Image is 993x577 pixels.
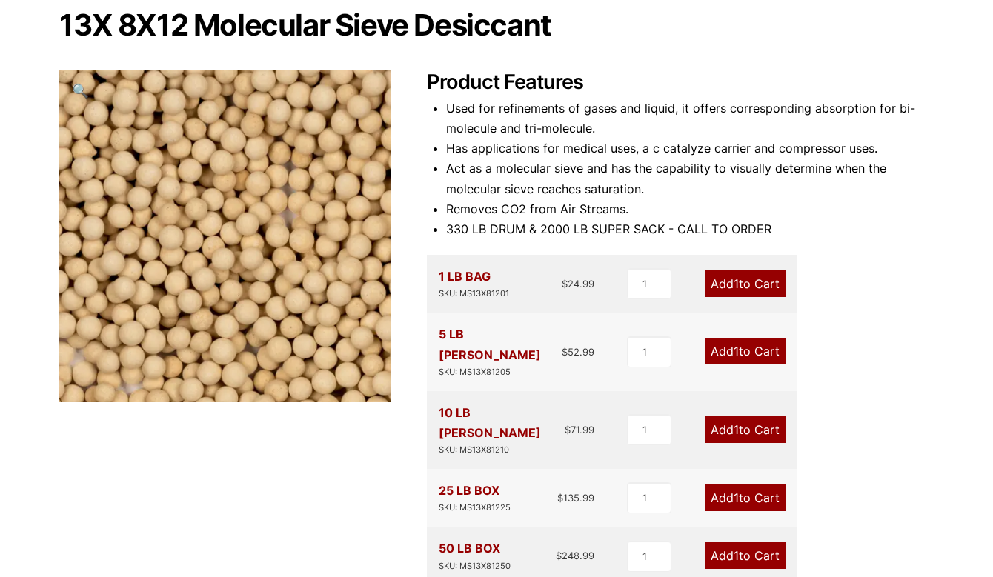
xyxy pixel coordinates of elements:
li: Has applications for medical uses, a c catalyze carrier and compressor uses. [446,139,933,159]
h1: 13X 8X12 Molecular Sieve Desiccant [59,10,933,41]
li: Removes CO2 from Air Streams. [446,199,933,219]
span: 1 [734,276,739,291]
div: 5 LB [PERSON_NAME] [439,324,562,378]
div: 50 LB BOX [439,538,511,573]
a: Add1to Cart [705,484,786,511]
span: $ [562,346,568,358]
span: $ [565,424,571,436]
div: SKU: MS13X81210 [439,443,565,457]
bdi: 71.99 [565,424,594,436]
div: 25 LB BOX [439,481,511,515]
a: Add1to Cart [705,338,786,364]
a: Add1to Cart [705,416,786,443]
div: 10 LB [PERSON_NAME] [439,403,565,457]
bdi: 248.99 [556,550,594,561]
bdi: 52.99 [562,346,594,358]
span: 1 [734,422,739,437]
div: 1 LB BAG [439,267,509,301]
span: $ [556,550,562,561]
li: 330 LB DRUM & 2000 LB SUPER SACK - CALL TO ORDER [446,219,933,239]
bdi: 24.99 [562,278,594,290]
a: Add1to Cart [705,542,786,569]
div: SKU: MS13X81250 [439,559,511,573]
span: $ [557,492,563,504]
bdi: 135.99 [557,492,594,504]
div: SKU: MS13X81225 [439,501,511,515]
h2: Product Features [427,70,934,95]
span: 1 [734,490,739,505]
li: Used for refinements of gases and liquid, it offers corresponding absorption for bi-molecule and ... [446,99,933,139]
a: Add1to Cart [705,270,786,297]
div: SKU: MS13X81201 [439,287,509,301]
span: 1 [734,548,739,563]
a: View full-screen image gallery [59,70,100,111]
span: $ [562,278,568,290]
span: 🔍 [72,82,89,99]
div: SKU: MS13X81205 [439,365,562,379]
li: Act as a molecular sieve and has the capability to visually determine when the molecular sieve re... [446,159,933,199]
span: 1 [734,344,739,358]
